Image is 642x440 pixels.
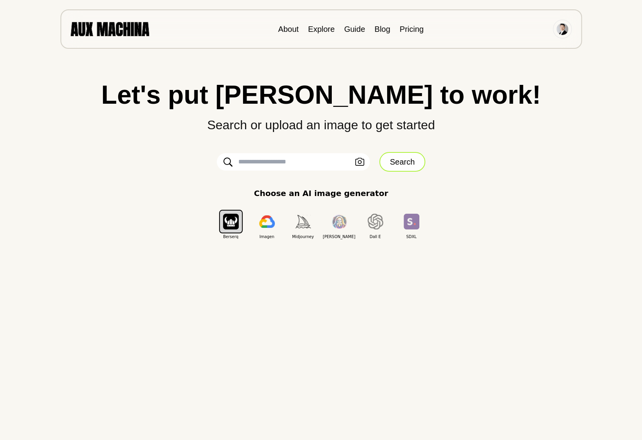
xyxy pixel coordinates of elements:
img: Imagen [259,215,275,228]
a: About [278,25,298,33]
h1: Let's put [PERSON_NAME] to work! [16,82,626,108]
p: Choose an AI image generator [254,187,388,199]
a: Explore [308,25,335,33]
span: [PERSON_NAME] [321,234,357,240]
img: Midjourney [295,215,311,228]
span: SDXL [393,234,430,240]
img: SDXL [404,214,419,229]
p: Search or upload an image to get started [16,108,626,134]
span: Dall E [357,234,393,240]
a: Guide [344,25,365,33]
img: Berserq [223,214,239,229]
img: AUX MACHINA [71,22,149,36]
img: Dall E [368,214,383,229]
a: Pricing [400,25,424,33]
img: Leonardo [331,214,347,229]
a: Blog [375,25,390,33]
span: Midjourney [285,234,321,240]
span: Imagen [249,234,285,240]
span: Berserq [213,234,249,240]
button: Search [379,152,425,172]
img: Avatar [556,23,568,35]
